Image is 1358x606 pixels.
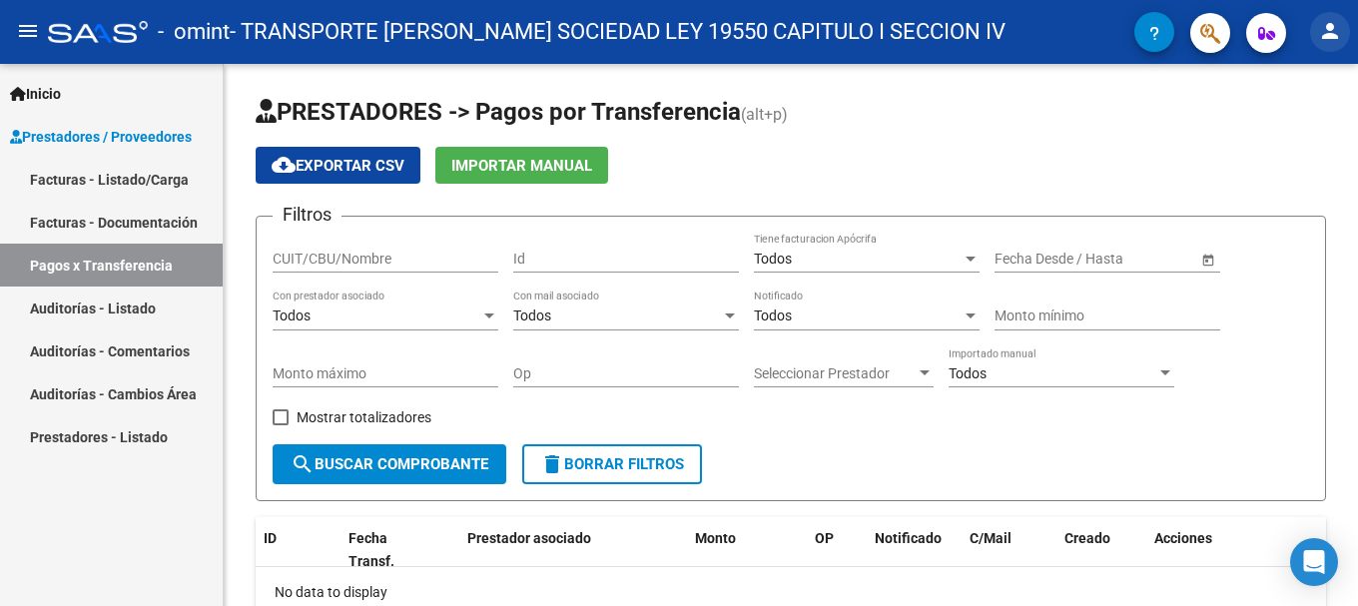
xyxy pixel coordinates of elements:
span: OP [815,530,834,546]
span: Todos [949,365,987,381]
mat-icon: search [291,452,315,476]
h3: Filtros [273,201,341,229]
span: Notificado [875,530,942,546]
span: Buscar Comprobante [291,455,488,473]
datatable-header-cell: C/Mail [962,517,1056,583]
datatable-header-cell: Creado [1056,517,1146,583]
datatable-header-cell: Fecha Transf. [340,517,430,583]
div: Open Intercom Messenger [1290,538,1338,586]
button: Buscar Comprobante [273,444,506,484]
button: Exportar CSV [256,147,420,184]
span: (alt+p) [741,105,788,124]
mat-icon: person [1318,19,1342,43]
span: Acciones [1154,530,1212,546]
mat-icon: menu [16,19,40,43]
span: PRESTADORES -> Pagos por Transferencia [256,98,741,126]
input: Fecha inicio [995,251,1067,268]
span: - TRANSPORTE [PERSON_NAME] SOCIEDAD LEY 19550 CAPITULO I SECCION IV [230,10,1006,54]
datatable-header-cell: Acciones [1146,517,1326,583]
span: C/Mail [970,530,1012,546]
span: Borrar Filtros [540,455,684,473]
span: Prestadores / Proveedores [10,126,192,148]
span: Mostrar totalizadores [297,405,431,429]
span: Inicio [10,83,61,105]
mat-icon: cloud_download [272,153,296,177]
mat-icon: delete [540,452,564,476]
button: Open calendar [1197,249,1218,270]
span: Todos [754,307,792,323]
span: Fecha Transf. [348,530,394,569]
input: Fecha fin [1084,251,1182,268]
datatable-header-cell: OP [807,517,867,583]
button: Borrar Filtros [522,444,702,484]
datatable-header-cell: Monto [687,517,807,583]
span: Todos [754,251,792,267]
button: Importar Manual [435,147,608,184]
span: Importar Manual [451,157,592,175]
span: Todos [513,307,551,323]
datatable-header-cell: Prestador asociado [459,517,687,583]
span: Creado [1064,530,1110,546]
datatable-header-cell: ID [256,517,340,583]
span: Todos [273,307,311,323]
span: Exportar CSV [272,157,404,175]
span: Monto [695,530,736,546]
span: Seleccionar Prestador [754,365,916,382]
datatable-header-cell: Notificado [867,517,962,583]
span: Prestador asociado [467,530,591,546]
span: - omint [158,10,230,54]
span: ID [264,530,277,546]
